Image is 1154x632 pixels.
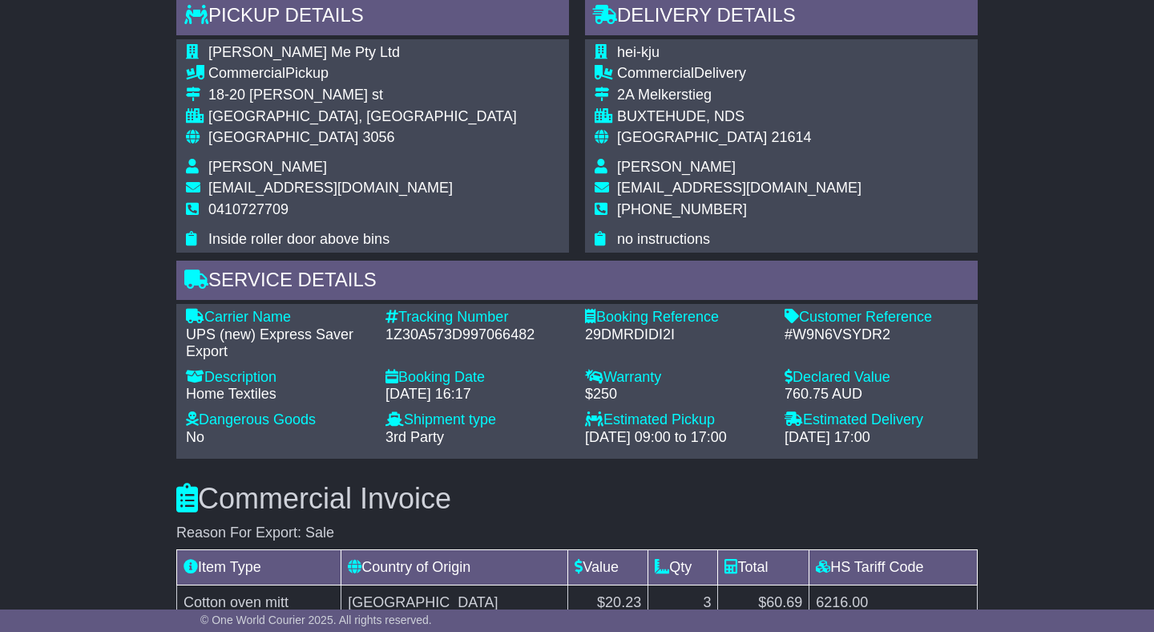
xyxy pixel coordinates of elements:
[585,326,769,344] div: 29DMRDIDI2I
[785,369,968,387] div: Declared Value
[208,108,517,126] div: [GEOGRAPHIC_DATA], [GEOGRAPHIC_DATA]
[585,429,769,447] div: [DATE] 09:00 to 17:00
[385,326,569,344] div: 1Z30A573D997066482
[617,65,694,81] span: Commercial
[385,309,569,326] div: Tracking Number
[568,585,648,621] td: $20.23
[176,525,978,542] div: Reason For Export: Sale
[809,585,978,621] td: 6216.00
[385,429,444,445] span: 3rd Party
[617,159,736,175] span: [PERSON_NAME]
[208,87,517,104] div: 18-20 [PERSON_NAME] st
[208,159,327,175] span: [PERSON_NAME]
[186,369,369,387] div: Description
[617,231,710,247] span: no instructions
[385,386,569,403] div: [DATE] 16:17
[585,309,769,326] div: Booking Reference
[208,65,285,81] span: Commercial
[718,585,809,621] td: $60.69
[785,309,968,326] div: Customer Reference
[177,550,341,585] td: Item Type
[186,326,369,361] div: UPS (new) Express Saver Export
[785,386,968,403] div: 760.75 AUD
[177,585,341,621] td: Cotton oven mitt
[718,550,809,585] td: Total
[585,369,769,387] div: Warranty
[785,411,968,429] div: Estimated Delivery
[385,411,569,429] div: Shipment type
[648,585,718,621] td: 3
[208,129,358,145] span: [GEOGRAPHIC_DATA]
[585,386,769,403] div: $250
[617,180,861,196] span: [EMAIL_ADDRESS][DOMAIN_NAME]
[785,326,968,344] div: #W9N6VSYDR2
[617,87,861,104] div: 2A Melkerstieg
[208,180,453,196] span: [EMAIL_ADDRESS][DOMAIN_NAME]
[208,65,517,83] div: Pickup
[186,386,369,403] div: Home Textiles
[186,429,204,445] span: No
[809,550,978,585] td: HS Tariff Code
[585,411,769,429] div: Estimated Pickup
[362,129,394,145] span: 3056
[341,550,568,585] td: Country of Origin
[208,44,400,60] span: [PERSON_NAME] Me Pty Ltd
[617,108,861,126] div: BUXTEHUDE, NDS
[648,550,718,585] td: Qty
[617,65,861,83] div: Delivery
[200,614,432,626] span: © One World Courier 2025. All rights reserved.
[385,369,569,387] div: Booking Date
[186,309,369,326] div: Carrier Name
[176,483,978,515] h3: Commercial Invoice
[617,201,747,217] span: [PHONE_NUMBER]
[617,44,660,60] span: hei-kju
[617,129,767,145] span: [GEOGRAPHIC_DATA]
[568,550,648,585] td: Value
[785,429,968,447] div: [DATE] 17:00
[341,585,568,621] td: [GEOGRAPHIC_DATA]
[771,129,811,145] span: 21614
[186,411,369,429] div: Dangerous Goods
[208,201,288,217] span: 0410727709
[208,231,389,247] span: Inside roller door above bins
[176,261,978,304] div: Service Details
